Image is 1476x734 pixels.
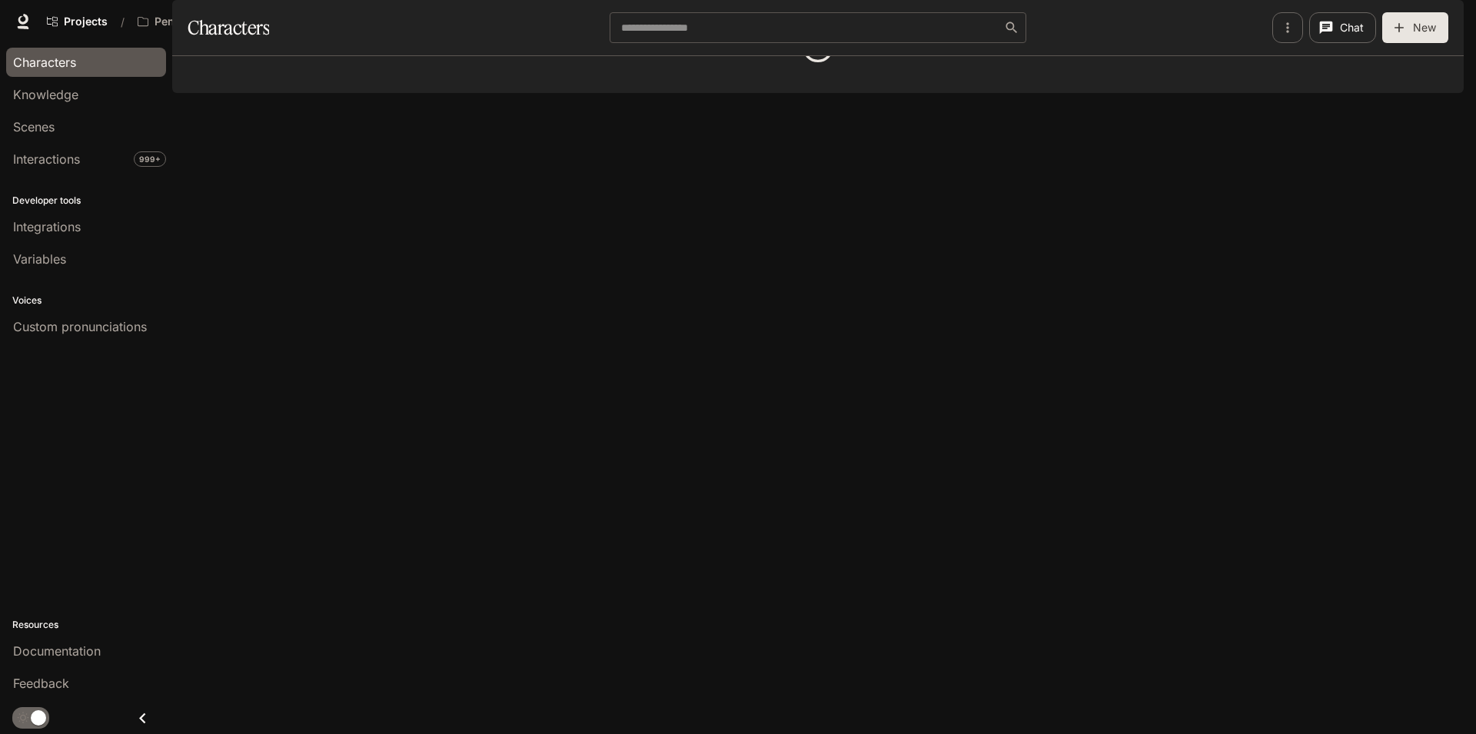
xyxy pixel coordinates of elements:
button: Chat [1309,12,1376,43]
a: Go to projects [40,6,115,37]
span: Projects [64,15,108,28]
button: New [1382,12,1448,43]
p: Pen Pals [Production] [155,15,241,28]
div: / [115,14,131,30]
button: Open workspace menu [131,6,264,37]
h1: Characters [188,12,269,43]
